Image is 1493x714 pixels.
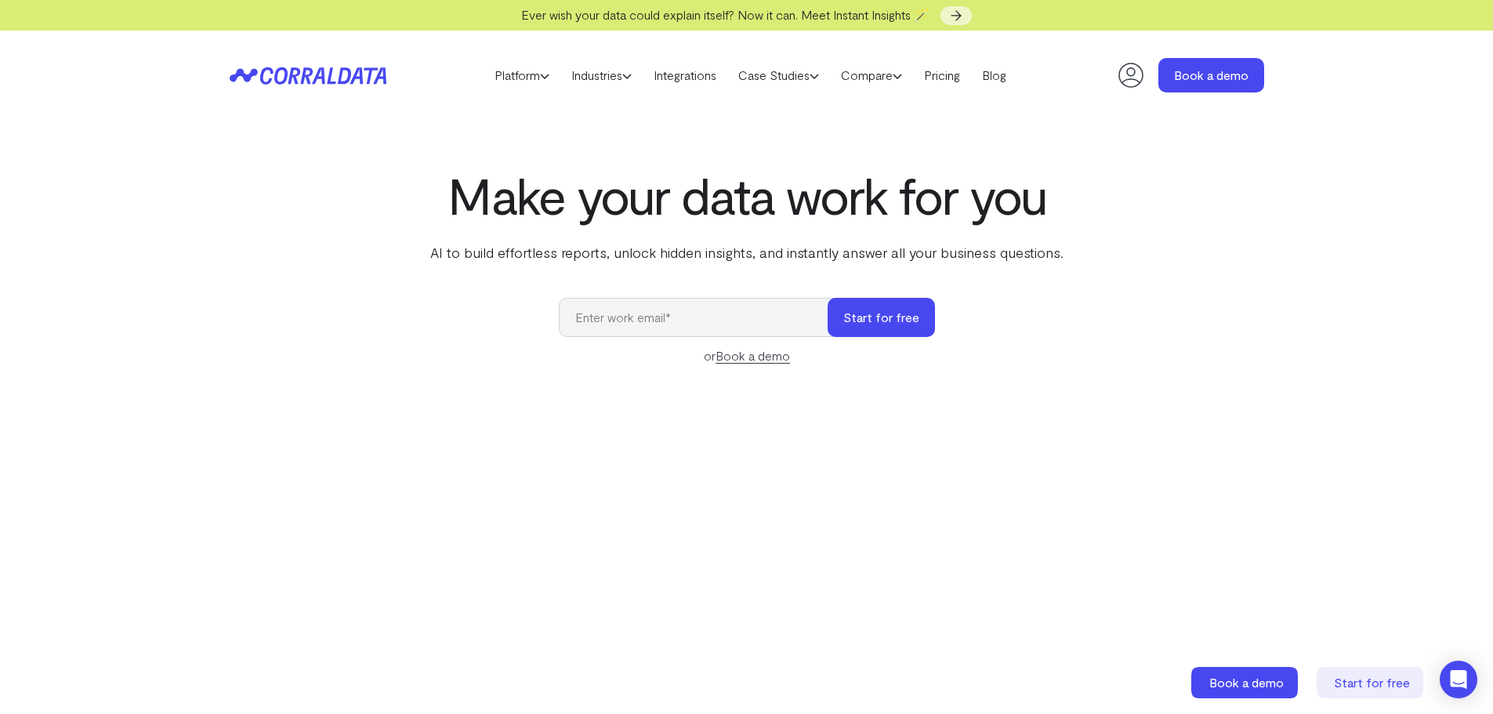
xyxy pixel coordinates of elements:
[427,242,1067,263] p: AI to build effortless reports, unlock hidden insights, and instantly answer all your business qu...
[971,63,1017,87] a: Blog
[1191,667,1301,698] a: Book a demo
[727,63,830,87] a: Case Studies
[1440,661,1477,698] div: Open Intercom Messenger
[1334,675,1410,690] span: Start for free
[716,348,790,364] a: Book a demo
[913,63,971,87] a: Pricing
[643,63,727,87] a: Integrations
[427,167,1067,223] h1: Make your data work for you
[1317,667,1426,698] a: Start for free
[828,298,935,337] button: Start for free
[1209,675,1284,690] span: Book a demo
[559,346,935,365] div: or
[560,63,643,87] a: Industries
[559,298,843,337] input: Enter work email*
[484,63,560,87] a: Platform
[830,63,913,87] a: Compare
[521,7,930,22] span: Ever wish your data could explain itself? Now it can. Meet Instant Insights 🪄
[1158,58,1264,92] a: Book a demo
